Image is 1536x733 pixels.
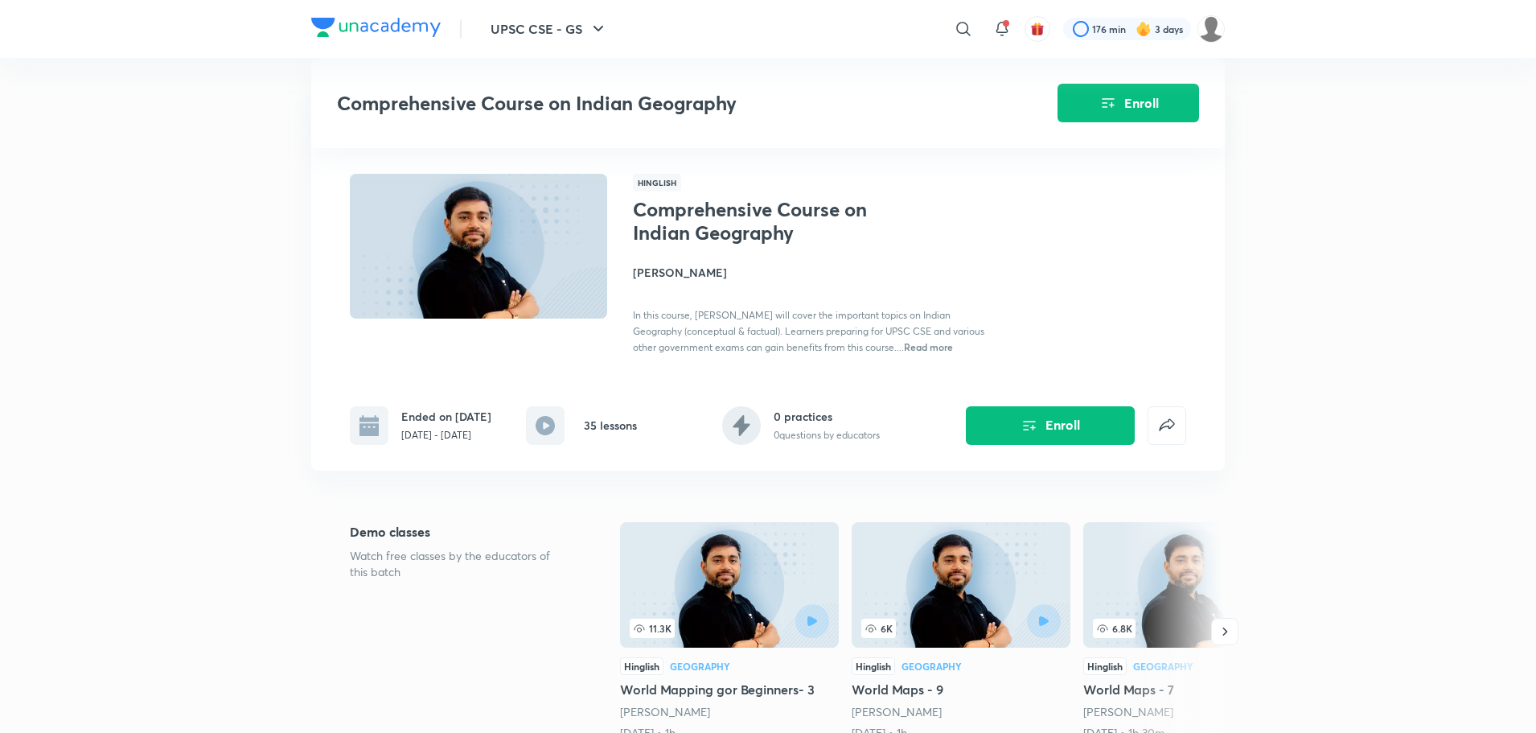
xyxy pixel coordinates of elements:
div: Hinglish [620,657,663,675]
h5: World Mapping gor Beginners- 3 [620,680,839,699]
img: Mayank [1197,15,1225,43]
button: avatar [1025,16,1050,42]
h5: Demo classes [350,522,569,542]
div: Hinglish [1083,657,1127,675]
button: UPSC CSE - GS [481,13,618,45]
p: [DATE] - [DATE] [401,428,491,443]
p: 0 questions by educators [774,428,880,443]
div: Geography [670,661,730,671]
div: Geography [901,661,962,671]
h1: Comprehensive Course on Indian Geography [633,198,896,245]
h6: Ended on [DATE] [401,408,491,425]
h3: Comprehensive Course on Indian Geography [337,92,967,115]
p: Watch free classes by the educators of this batch [350,548,569,580]
span: 6.8K [1093,619,1136,638]
a: Company Logo [311,18,441,41]
img: Thumbnail [347,172,610,320]
a: [PERSON_NAME] [1083,704,1173,719]
h6: 35 lessons [584,417,637,434]
div: Sudarshan Gurjar [620,704,839,720]
div: Sudarshan Gurjar [1083,704,1302,720]
button: Enroll [1058,84,1199,122]
button: false [1148,406,1186,445]
span: 11.3K [630,619,675,638]
h5: World Maps - 7 [1083,680,1302,699]
button: Enroll [966,406,1135,445]
a: [PERSON_NAME] [852,704,942,719]
h5: World Maps - 9 [852,680,1070,699]
h6: 0 practices [774,408,880,425]
span: 6K [861,619,896,638]
div: Sudarshan Gurjar [852,704,1070,720]
div: Hinglish [852,657,895,675]
span: Read more [904,340,953,353]
img: Company Logo [311,18,441,37]
span: In this course, [PERSON_NAME] will cover the important topics on Indian Geography (conceptual & f... [633,309,984,353]
span: Hinglish [633,174,681,191]
h4: [PERSON_NAME] [633,264,993,281]
img: avatar [1030,22,1045,36]
a: [PERSON_NAME] [620,704,710,719]
img: streak [1136,21,1152,37]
